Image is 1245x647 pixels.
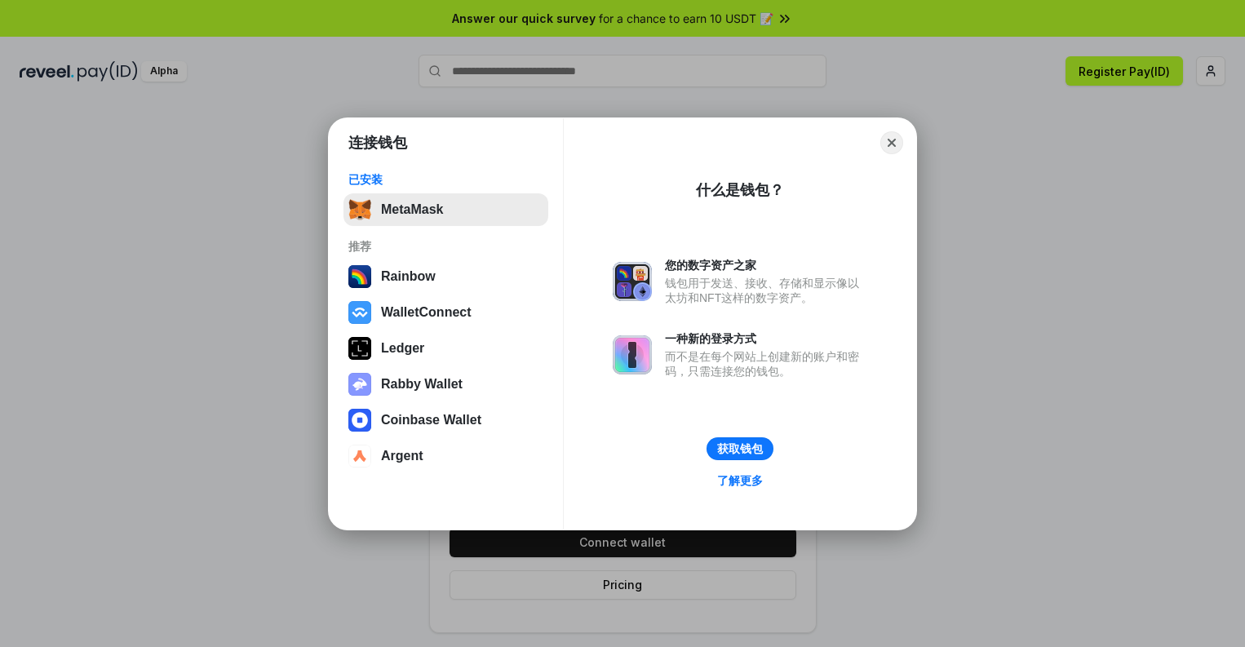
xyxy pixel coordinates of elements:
button: Argent [343,440,548,472]
img: svg+xml,%3Csvg%20xmlns%3D%22http%3A%2F%2Fwww.w3.org%2F2000%2Fsvg%22%20fill%3D%22none%22%20viewBox... [613,262,652,301]
button: MetaMask [343,193,548,226]
div: 已安装 [348,172,543,187]
img: svg+xml,%3Csvg%20width%3D%2228%22%20height%3D%2228%22%20viewBox%3D%220%200%2028%2028%22%20fill%3D... [348,409,371,432]
button: Rainbow [343,260,548,293]
img: svg+xml,%3Csvg%20xmlns%3D%22http%3A%2F%2Fwww.w3.org%2F2000%2Fsvg%22%20fill%3D%22none%22%20viewBox... [348,373,371,396]
button: Rabby Wallet [343,368,548,401]
div: Rainbow [381,269,436,284]
a: 了解更多 [707,470,773,491]
button: Coinbase Wallet [343,404,548,437]
div: 什么是钱包？ [696,180,784,200]
h1: 连接钱包 [348,133,407,153]
img: svg+xml,%3Csvg%20xmlns%3D%22http%3A%2F%2Fwww.w3.org%2F2000%2Fsvg%22%20width%3D%2228%22%20height%3... [348,337,371,360]
div: WalletConnect [381,305,472,320]
button: Close [880,131,903,154]
div: MetaMask [381,202,443,217]
img: svg+xml,%3Csvg%20xmlns%3D%22http%3A%2F%2Fwww.w3.org%2F2000%2Fsvg%22%20fill%3D%22none%22%20viewBox... [613,335,652,374]
button: WalletConnect [343,296,548,329]
img: svg+xml,%3Csvg%20width%3D%2228%22%20height%3D%2228%22%20viewBox%3D%220%200%2028%2028%22%20fill%3D... [348,445,371,468]
button: 获取钱包 [707,437,773,460]
div: 一种新的登录方式 [665,331,867,346]
img: svg+xml,%3Csvg%20width%3D%2228%22%20height%3D%2228%22%20viewBox%3D%220%200%2028%2028%22%20fill%3D... [348,301,371,324]
div: Ledger [381,341,424,356]
div: 钱包用于发送、接收、存储和显示像以太坊和NFT这样的数字资产。 [665,276,867,305]
div: 了解更多 [717,473,763,488]
div: 推荐 [348,239,543,254]
div: 获取钱包 [717,441,763,456]
div: Argent [381,449,423,463]
div: Coinbase Wallet [381,413,481,428]
button: Ledger [343,332,548,365]
img: svg+xml,%3Csvg%20width%3D%22120%22%20height%3D%22120%22%20viewBox%3D%220%200%20120%20120%22%20fil... [348,265,371,288]
div: Rabby Wallet [381,377,463,392]
div: 而不是在每个网站上创建新的账户和密码，只需连接您的钱包。 [665,349,867,379]
div: 您的数字资产之家 [665,258,867,273]
img: svg+xml,%3Csvg%20fill%3D%22none%22%20height%3D%2233%22%20viewBox%3D%220%200%2035%2033%22%20width%... [348,198,371,221]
